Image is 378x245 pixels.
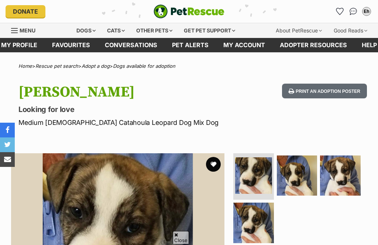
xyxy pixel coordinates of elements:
span: Menu [20,27,35,34]
div: Eh [363,8,370,15]
img: Photo of Ella [235,157,272,194]
a: Dogs available for adoption [113,63,175,69]
a: conversations [97,38,165,52]
a: Home [18,63,32,69]
div: About PetRescue [271,23,327,38]
img: Photo of Ella [320,155,361,196]
div: Dogs [71,23,101,38]
button: My account [361,6,372,17]
span: Close [173,231,189,244]
div: Other pets [131,23,178,38]
div: Good Reads [329,23,372,38]
a: PetRescue [154,4,224,18]
h1: [PERSON_NAME] [18,84,232,101]
a: Pet alerts [165,38,216,52]
img: Photo of Ella [233,203,274,243]
div: Cats [102,23,130,38]
p: Looking for love [18,104,232,115]
p: Medium [DEMOGRAPHIC_DATA] Catahoula Leopard Dog Mix Dog [18,118,232,127]
a: My account [216,38,272,52]
img: chat-41dd97257d64d25036548639549fe6c8038ab92f7586957e7f3b1b290dea8141.svg [350,8,357,15]
a: Adopt a dog [82,63,110,69]
a: Adopter resources [272,38,354,52]
a: Rescue pet search [35,63,78,69]
img: Photo of Ella [277,155,317,196]
a: Menu [11,23,41,36]
ul: Account quick links [334,6,372,17]
a: Favourites [45,38,97,52]
a: Donate [6,5,45,18]
button: favourite [206,157,221,172]
a: Conversations [347,6,359,17]
button: Print an adoption poster [282,84,367,99]
img: logo-e224e6f780fb5917bec1dbf3a21bbac754714ae5b6737aabdf751b685950b380.svg [154,4,224,18]
a: Favourites [334,6,346,17]
div: Get pet support [179,23,240,38]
